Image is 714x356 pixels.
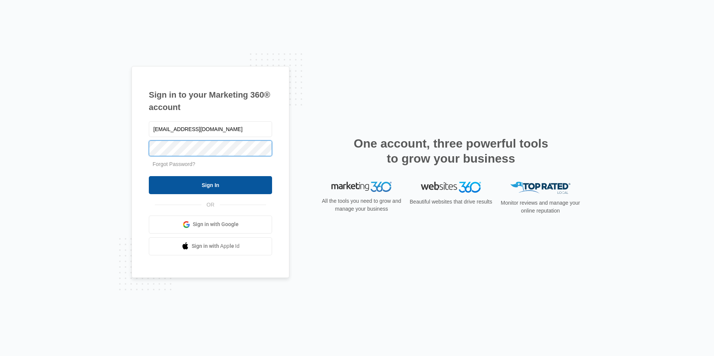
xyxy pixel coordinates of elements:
img: Marketing 360 [331,182,392,192]
img: tab_keywords_by_traffic_grey.svg [75,44,81,50]
img: Websites 360 [421,182,481,193]
span: Sign in with Google [193,220,239,228]
p: All the tools you need to grow and manage your business [319,197,404,213]
img: logo_orange.svg [12,12,18,18]
input: Sign In [149,176,272,194]
img: Top Rated Local [510,182,570,194]
a: Forgot Password? [153,161,195,167]
p: Monitor reviews and manage your online reputation [498,199,582,215]
a: Sign in with Apple Id [149,237,272,255]
h2: One account, three powerful tools to grow your business [351,136,551,166]
input: Email [149,121,272,137]
img: tab_domain_overview_orange.svg [20,44,26,50]
div: Domain: [DOMAIN_NAME] [20,20,83,26]
span: OR [201,201,220,209]
h1: Sign in to your Marketing 360® account [149,89,272,113]
img: website_grey.svg [12,20,18,26]
div: Domain Overview [29,44,67,49]
div: Keywords by Traffic [83,44,127,49]
p: Beautiful websites that drive results [409,198,493,206]
span: Sign in with Apple Id [192,242,240,250]
a: Sign in with Google [149,216,272,234]
div: v 4.0.25 [21,12,37,18]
